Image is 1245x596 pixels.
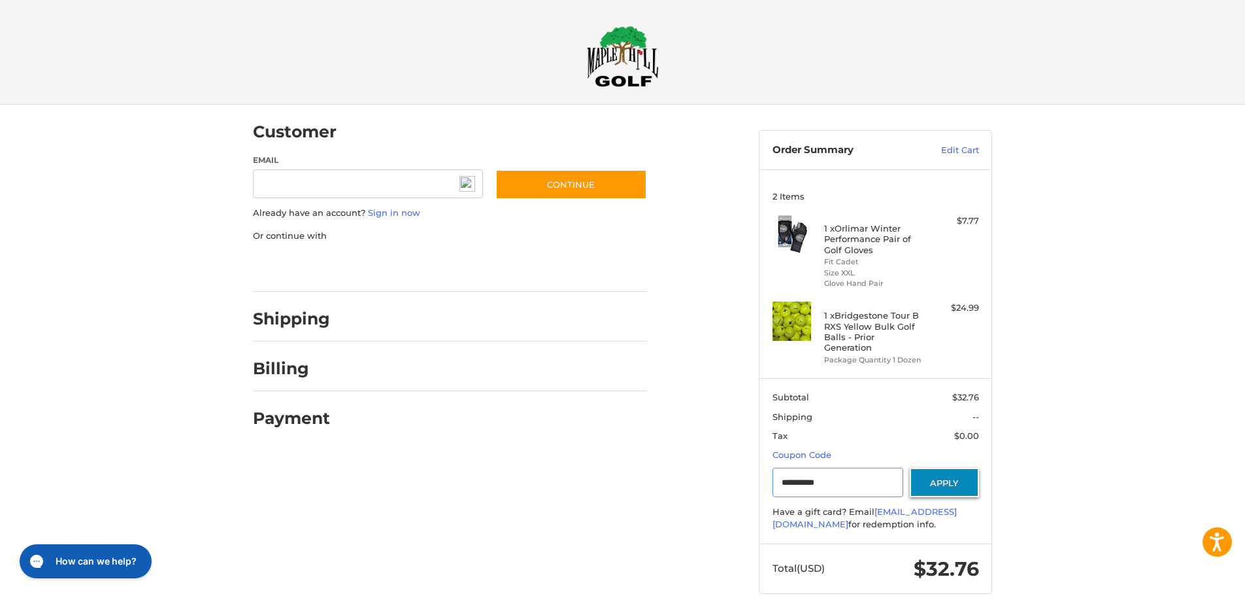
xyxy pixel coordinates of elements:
[253,230,647,243] p: Or continue with
[459,176,475,192] img: npw-badge-icon-locked.svg
[253,408,330,429] h2: Payment
[368,207,420,218] a: Sign in now
[954,430,979,441] span: $0.00
[772,468,904,497] input: Gift Certificate or Coupon Code
[913,144,979,157] a: Edit Cart
[772,392,809,402] span: Subtotal
[927,302,979,315] div: $24.99
[13,540,156,583] iframe: Gorgias live chat messenger
[772,412,812,422] span: Shipping
[972,412,979,422] span: --
[824,310,924,353] h4: 1 x Bridgestone Tour B RXS Yellow Bulk Golf Balls - Prior Generation
[824,355,924,366] li: Package Quantity 1 Dozen
[772,430,788,441] span: Tax
[772,191,979,202] h3: 2 Items
[772,562,825,574] span: Total (USD)
[253,154,483,166] label: Email
[772,506,979,531] div: Have a gift card? Email for redemption info.
[927,215,979,228] div: $7.77
[253,309,330,329] h2: Shipping
[824,268,924,279] li: Size XXL
[471,255,569,279] iframe: PayPal-venmo
[587,26,659,87] img: Maple Hill Golf
[772,449,831,460] a: Coupon Code
[359,255,457,279] iframe: PayPal-paylater
[253,122,337,142] h2: Customer
[824,278,924,289] li: Glove Hand Pair
[249,255,347,279] iframe: PayPal-paypal
[253,207,647,220] p: Already have an account?
[952,392,979,402] span: $32.76
[914,557,979,581] span: $32.76
[910,468,979,497] button: Apply
[772,144,913,157] h3: Order Summary
[495,169,647,200] button: Continue
[824,223,924,255] h4: 1 x Orlimar Winter Performance Pair of Golf Gloves
[824,256,924,268] li: Fit Cadet
[253,359,329,379] h2: Billing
